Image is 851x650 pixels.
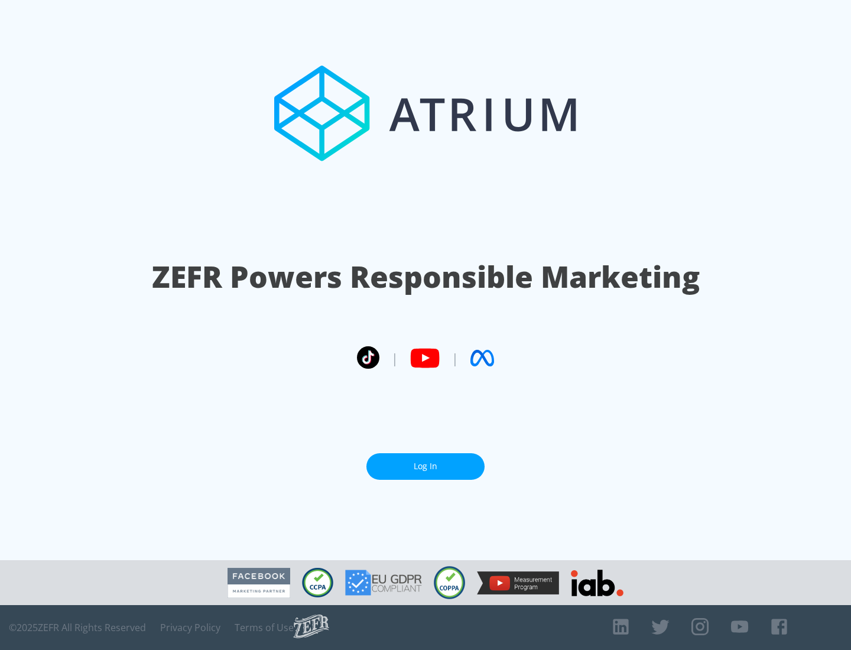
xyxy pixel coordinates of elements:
img: YouTube Measurement Program [477,571,559,594]
span: | [452,349,459,367]
img: Facebook Marketing Partner [228,568,290,598]
img: CCPA Compliant [302,568,333,597]
span: © 2025 ZEFR All Rights Reserved [9,622,146,633]
h1: ZEFR Powers Responsible Marketing [152,256,700,297]
img: COPPA Compliant [434,566,465,599]
a: Terms of Use [235,622,294,633]
span: | [391,349,398,367]
a: Log In [366,453,485,480]
img: IAB [571,570,623,596]
a: Privacy Policy [160,622,220,633]
img: GDPR Compliant [345,570,422,596]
